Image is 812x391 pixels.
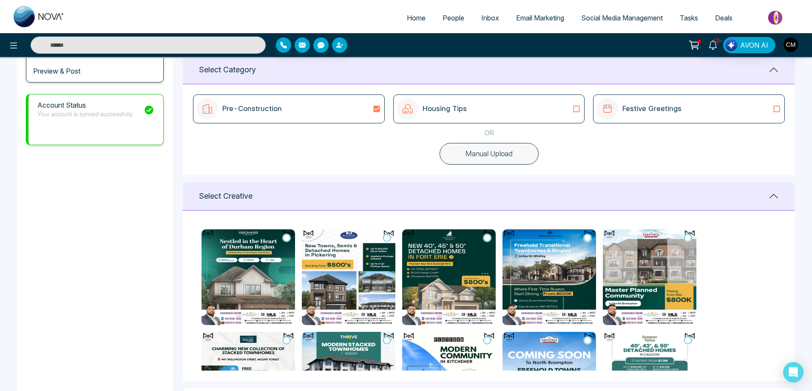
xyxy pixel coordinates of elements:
a: Deals [707,10,741,26]
div: Open Intercom Messenger [783,362,803,382]
button: AVON AI [723,37,775,53]
a: Inbox [473,10,508,26]
span: People [443,14,464,22]
img: Lead Flow [725,39,737,51]
img: Nova CRM Logo [14,6,65,27]
span: Email Marketing [516,14,564,22]
button: Manual Upload [440,143,539,165]
p: Your account is synced successfully. [37,109,134,118]
p: Housing Tips [423,103,467,114]
p: Pre-Construction [222,103,282,114]
h3: Preview & Post [33,67,80,75]
a: Social Media Management [573,10,671,26]
span: 10+ [713,37,721,45]
h1: Select Creative [199,191,253,201]
a: 10+ [703,37,723,52]
img: The Crescents in North Brampton (3).png [603,229,696,325]
h1: Select Category [199,65,256,74]
span: Deals [715,14,733,22]
h1: Account Status [37,101,134,109]
span: AVON AI [740,40,768,50]
img: icon [597,98,618,120]
img: Westwind Shores (3).png [402,229,496,325]
img: User Avatar [784,37,798,52]
a: Tasks [671,10,707,26]
img: Market-place.gif [745,8,807,27]
img: Seaton Winding Woods, a beautiful collection of Freehold Towns, Semis, and Detached Homes in Pick... [302,229,395,325]
img: icon [197,98,218,120]
span: Inbox [481,14,499,22]
img: Brooklin Vue s in North Whitby (3).png [503,229,596,325]
p: Festive Greetings [622,103,681,114]
span: Social Media Management [581,14,663,22]
img: Step into Orchard South (3).png [202,229,295,325]
a: People [434,10,473,26]
img: icon [397,98,418,120]
p: OR [484,128,494,139]
span: Tasks [680,14,698,22]
span: Home [407,14,426,22]
a: Email Marketing [508,10,573,26]
a: Home [398,10,434,26]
